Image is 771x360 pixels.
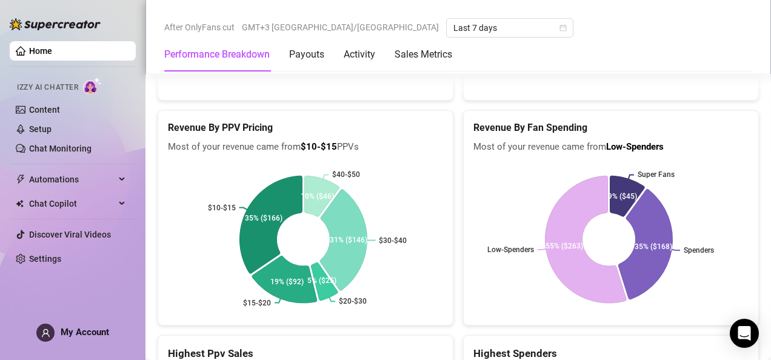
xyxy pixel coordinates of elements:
span: calendar [559,24,567,32]
span: Last 7 days [453,19,566,37]
span: After OnlyFans cut [164,18,235,36]
a: Setup [29,124,52,134]
span: Automations [29,170,115,189]
img: Chat Copilot [16,199,24,208]
b: Low-Spenders [606,141,664,152]
div: Sales Metrics [395,47,452,62]
span: Most of your revenue came from PPVs [168,140,443,155]
text: $20-$30 [339,297,367,305]
a: Content [29,105,60,115]
text: Low-Spenders [487,245,534,254]
div: Activity [344,47,375,62]
img: logo-BBDzfeDw.svg [10,18,101,30]
div: Payouts [289,47,324,62]
text: Super Fans [638,170,675,179]
a: Chat Monitoring [29,144,92,153]
span: user [41,328,50,338]
text: $40-$50 [332,170,360,179]
span: My Account [61,327,109,338]
span: GMT+3 [GEOGRAPHIC_DATA]/[GEOGRAPHIC_DATA] [242,18,439,36]
text: $30-$40 [379,236,407,244]
img: AI Chatter [83,77,102,95]
span: Most of your revenue came from [473,140,749,155]
span: Chat Copilot [29,194,115,213]
a: Settings [29,254,61,264]
text: $15-$20 [243,298,271,307]
h5: Revenue By Fan Spending [473,121,749,135]
a: Discover Viral Videos [29,230,111,239]
div: Performance Breakdown [164,47,270,62]
text: Spenders [684,246,714,255]
span: Izzy AI Chatter [17,82,78,93]
text: $10-$15 [208,203,236,212]
b: $10-$15 [301,141,337,152]
div: Open Intercom Messenger [730,319,759,348]
h5: Revenue By PPV Pricing [168,121,443,135]
span: thunderbolt [16,175,25,184]
a: Home [29,46,52,56]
